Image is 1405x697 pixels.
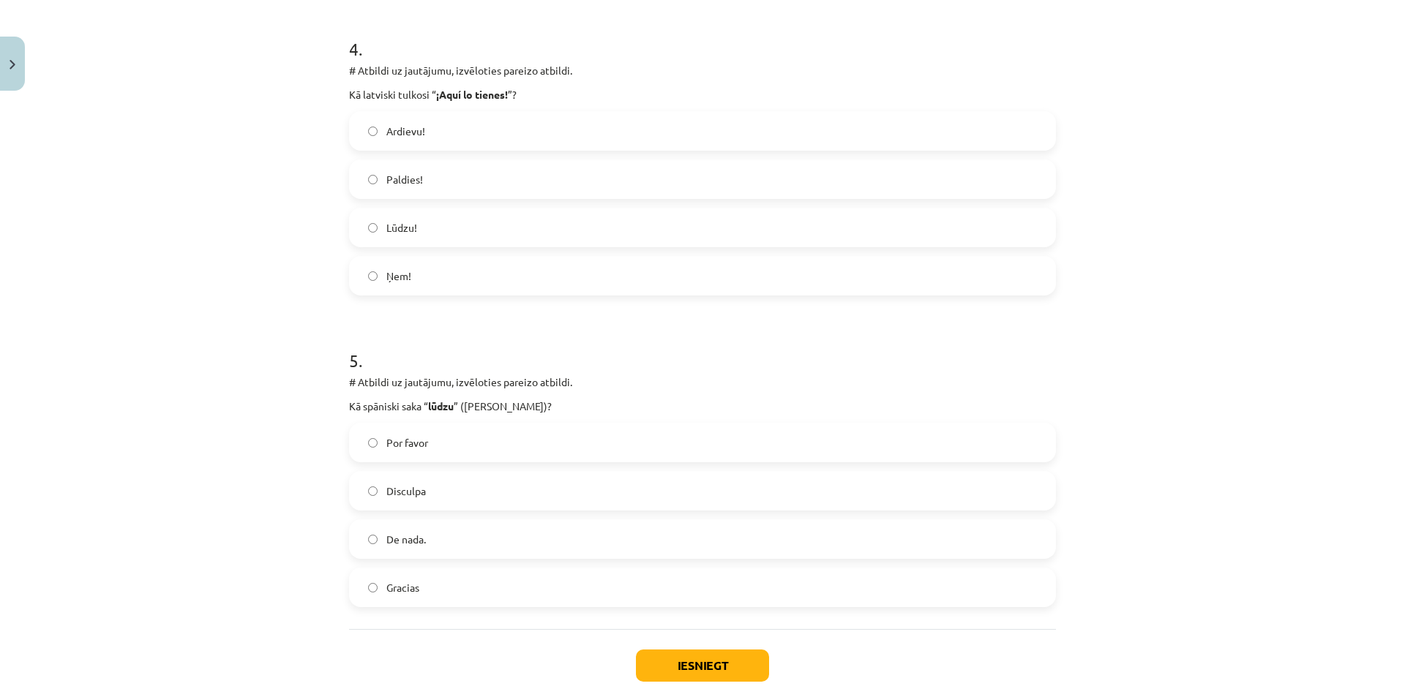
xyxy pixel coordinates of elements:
[349,87,1056,102] p: Kā latviski tulkosi “ ”?
[368,175,378,184] input: Paldies!
[368,223,378,233] input: Lūdzu!
[10,60,15,69] img: icon-close-lesson-0947bae3869378f0d4975bcd49f059093ad1ed9edebbc8119c70593378902aed.svg
[436,88,508,101] strong: ¡Aquí lo tienes!
[368,583,378,592] input: Gracias
[428,399,454,412] strong: lūdzu
[386,124,425,139] span: Ardievu!
[349,399,1056,414] p: Kā spāniski saka “ ” ([PERSON_NAME])?
[368,535,378,544] input: De nada.
[368,271,378,281] input: Ņem!
[386,483,426,499] span: Disculpa
[386,268,411,284] span: Ņem!
[368,486,378,496] input: Disculpa
[368,438,378,448] input: Por favor
[386,580,419,595] span: Gracias
[349,63,1056,78] p: # Atbildi uz jautājumu, izvēloties pareizo atbildi.
[368,127,378,136] input: Ardievu!
[386,220,417,236] span: Lūdzu!
[349,374,1056,390] p: # Atbildi uz jautājumu, izvēloties pareizo atbildi.
[386,435,428,451] span: Por favor
[386,172,423,187] span: Paldies!
[386,532,426,547] span: De nada.
[636,649,769,682] button: Iesniegt
[349,325,1056,370] h1: 5 .
[349,13,1056,59] h1: 4 .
